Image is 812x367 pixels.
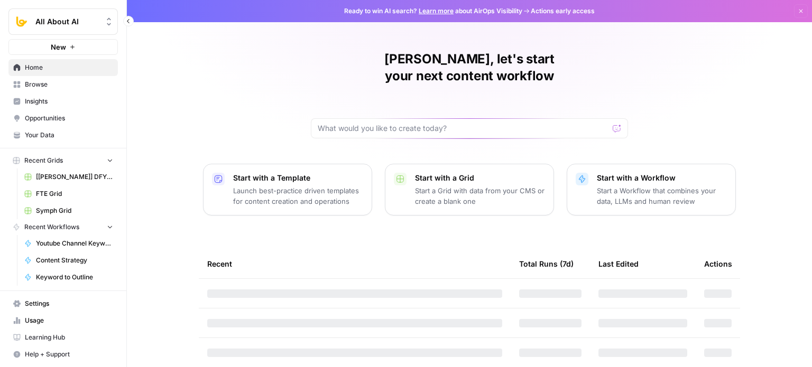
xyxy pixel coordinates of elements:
a: Usage [8,312,118,329]
span: Recent Grids [24,156,63,165]
span: Actions early access [531,6,595,16]
span: Browse [25,80,113,89]
div: Actions [704,249,732,278]
span: FTE Grid [36,189,113,199]
img: All About AI Logo [12,12,31,31]
button: Start with a WorkflowStart a Workflow that combines your data, LLMs and human review [567,164,736,215]
div: Recent [207,249,502,278]
a: Keyword to Outline [20,269,118,286]
button: Help + Support [8,346,118,363]
button: Recent Grids [8,153,118,168]
a: Learn more [419,7,454,15]
a: Browse [8,76,118,93]
p: Start with a Grid [415,173,545,183]
a: Opportunities [8,110,118,127]
a: Learning Hub [8,329,118,346]
span: Learning Hub [25,333,113,342]
p: Start a Grid with data from your CMS or create a blank one [415,185,545,206]
span: Your Data [25,130,113,140]
a: FTE Grid [20,185,118,202]
span: Recent Workflows [24,222,79,232]
a: [[PERSON_NAME]] DFY POC👨‍🦲 [20,168,118,185]
span: Usage [25,316,113,325]
p: Start with a Template [233,173,363,183]
div: Total Runs (7d) [519,249,574,278]
a: Your Data [8,127,118,144]
span: New [51,42,66,52]
a: Symph Grid [20,202,118,219]
a: Home [8,59,118,76]
a: Youtube Channel Keyword Research [20,235,118,252]
span: Content Strategy [36,256,113,265]
span: Symph Grid [36,206,113,215]
span: All About AI [35,16,99,27]
span: Opportunities [25,114,113,123]
span: Insights [25,97,113,106]
button: Workspace: All About AI [8,8,118,35]
a: Insights [8,93,118,110]
span: Help + Support [25,350,113,359]
button: Start with a TemplateLaunch best-practice driven templates for content creation and operations [203,164,372,215]
span: Home [25,63,113,72]
div: Last Edited [598,249,639,278]
p: Start with a Workflow [597,173,727,183]
span: Keyword to Outline [36,272,113,282]
button: New [8,39,118,55]
span: Ready to win AI search? about AirOps Visibility [344,6,522,16]
span: [[PERSON_NAME]] DFY POC👨‍🦲 [36,172,113,182]
p: Launch best-practice driven templates for content creation and operations [233,185,363,206]
button: Recent Workflows [8,219,118,235]
button: Start with a GridStart a Grid with data from your CMS or create a blank one [385,164,554,215]
a: Content Strategy [20,252,118,269]
span: Settings [25,299,113,308]
h1: [PERSON_NAME], let's start your next content workflow [311,51,628,84]
input: What would you like to create today? [318,123,608,134]
span: Youtube Channel Keyword Research [36,239,113,248]
a: Settings [8,295,118,312]
p: Start a Workflow that combines your data, LLMs and human review [597,185,727,206]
